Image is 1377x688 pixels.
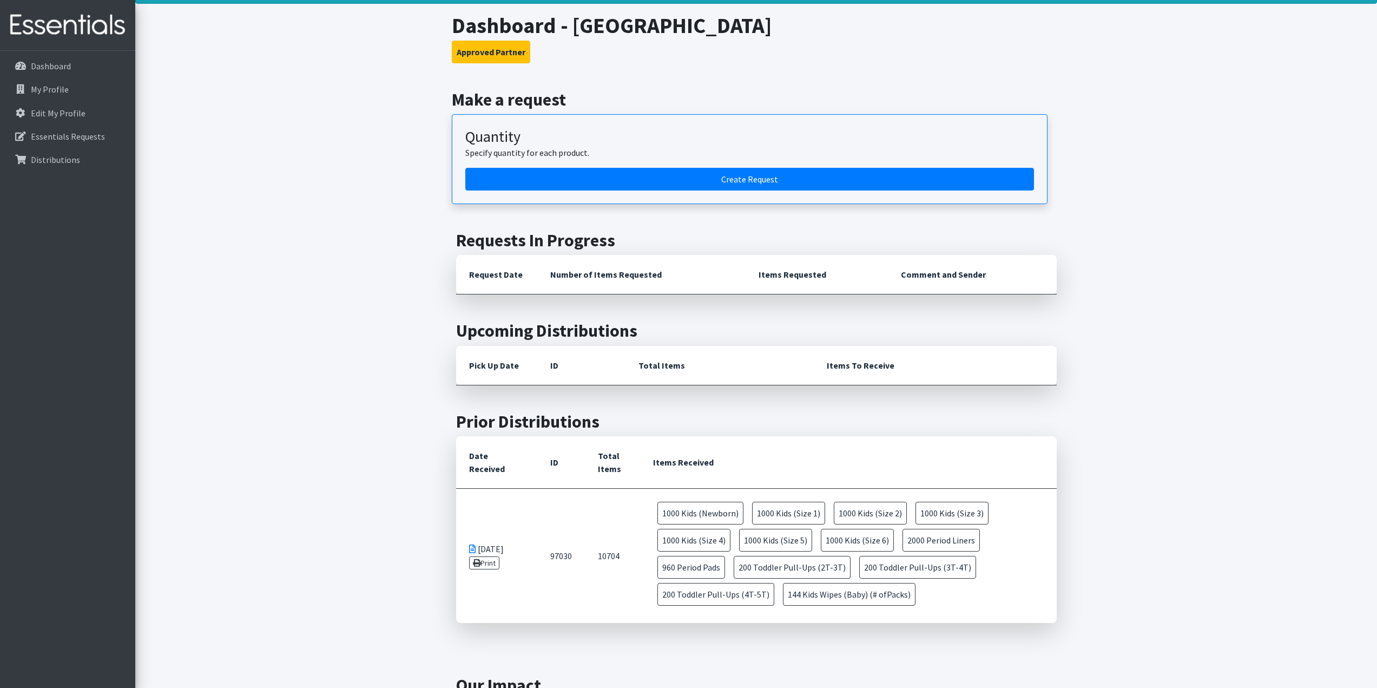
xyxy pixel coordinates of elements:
p: Specify quantity for each product. [465,146,1034,159]
p: Dashboard [31,61,71,71]
a: Edit My Profile [4,102,131,124]
span: 960 Period Pads [657,556,725,579]
th: ID [537,436,585,489]
span: 200 Toddler Pull-Ups (2T-3T) [734,556,851,579]
span: 1000 Kids (Newborn) [657,502,743,525]
span: 1000 Kids (Size 3) [915,502,989,525]
h2: Upcoming Distributions [456,320,1057,341]
th: Request Date [456,255,537,294]
span: 1000 Kids (Size 2) [834,502,907,525]
h1: Dashboard - [GEOGRAPHIC_DATA] [452,12,1060,38]
span: 200 Toddler Pull-Ups (3T-4T) [859,556,976,579]
a: Distributions [4,149,131,171]
th: Items Received [640,436,1056,489]
h3: Quantity [465,128,1034,146]
h2: Make a request [452,89,1060,110]
p: My Profile [31,84,69,95]
h2: Prior Distributions [456,411,1057,432]
td: 10704 [585,489,641,624]
th: Items To Receive [814,346,1057,385]
th: ID [537,346,625,385]
a: Essentials Requests [4,126,131,147]
a: Dashboard [4,55,131,77]
th: Number of Items Requested [537,255,746,294]
p: Edit My Profile [31,108,85,119]
th: Total Items [585,436,641,489]
button: Approved Partner [452,41,530,63]
th: Total Items [625,346,814,385]
p: Essentials Requests [31,131,105,142]
a: Create a request by quantity [465,168,1034,191]
span: 1000 Kids (Size 1) [752,502,825,525]
span: 2000 Period Liners [902,529,980,552]
span: 200 Toddler Pull-Ups (4T-5T) [657,583,774,606]
th: Date Received [456,436,537,489]
span: 1000 Kids (Size 5) [739,529,812,552]
span: 1000 Kids (Size 4) [657,529,730,552]
p: Distributions [31,154,80,165]
a: My Profile [4,78,131,100]
span: 144 Kids Wipes (Baby) (# ofPacks) [783,583,915,606]
a: Print [469,556,500,569]
th: Items Requested [746,255,888,294]
h2: Requests In Progress [456,230,1057,251]
img: HumanEssentials [4,7,131,43]
th: Pick Up Date [456,346,537,385]
td: [DATE] [456,489,537,624]
th: Comment and Sender [888,255,1056,294]
span: 1000 Kids (Size 6) [821,529,894,552]
td: 97030 [537,489,585,624]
